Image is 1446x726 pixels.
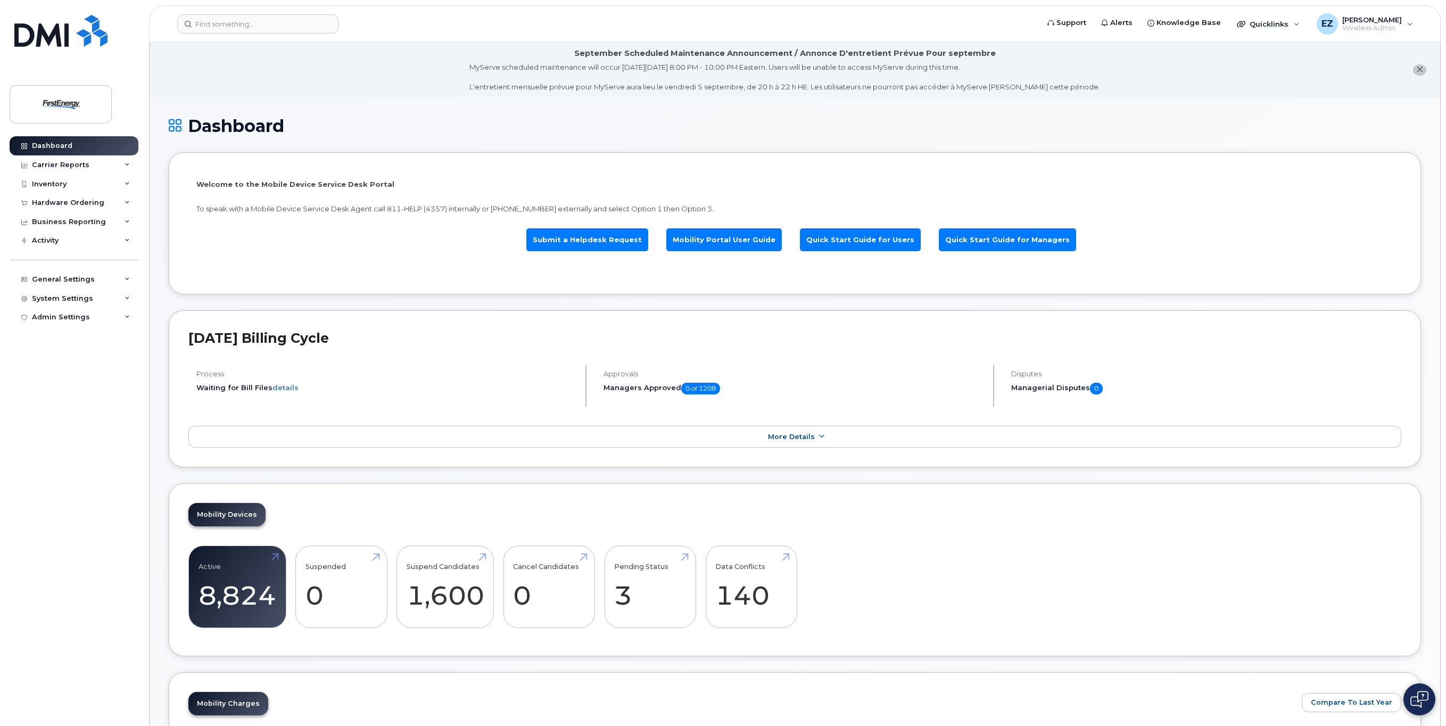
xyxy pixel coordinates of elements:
a: Mobility Devices [188,503,266,526]
li: Waiting for Bill Files [196,383,576,393]
span: More Details [768,433,815,441]
a: Submit a Helpdesk Request [526,228,648,251]
a: Data Conflicts 140 [715,552,787,622]
a: Quick Start Guide for Managers [939,228,1076,251]
p: To speak with a Mobile Device Service Desk Agent call 811-HELP (4357) internally or [PHONE_NUMBER... [196,204,1393,214]
a: Cancel Candidates 0 [513,552,585,622]
a: Quick Start Guide for Users [800,228,921,251]
div: September Scheduled Maintenance Announcement / Annonce D'entretient Prévue Pour septembre [574,48,996,59]
h2: [DATE] Billing Cycle [188,330,1401,346]
h5: Managers Approved [604,383,984,394]
img: Open chat [1410,691,1428,708]
h1: Dashboard [169,117,1421,135]
a: Active 8,824 [199,552,276,622]
a: Suspend Candidates 1,600 [407,552,484,622]
a: Mobility Charges [188,692,268,715]
h4: Approvals [604,370,984,378]
a: details [272,383,299,392]
p: Welcome to the Mobile Device Service Desk Portal [196,179,1393,189]
span: 0 [1090,383,1103,394]
button: close notification [1413,64,1426,76]
span: 0 of 1208 [681,383,720,394]
span: Compare To Last Year [1311,697,1392,707]
a: Suspended 0 [305,552,377,622]
a: Mobility Portal User Guide [666,228,782,251]
h4: Process [196,370,576,378]
button: Compare To Last Year [1302,693,1401,712]
a: Pending Status 3 [614,552,686,622]
h4: Disputes [1011,370,1401,378]
div: MyServe scheduled maintenance will occur [DATE][DATE] 8:00 PM - 10:00 PM Eastern. Users will be u... [469,62,1100,92]
h5: Managerial Disputes [1011,383,1401,394]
